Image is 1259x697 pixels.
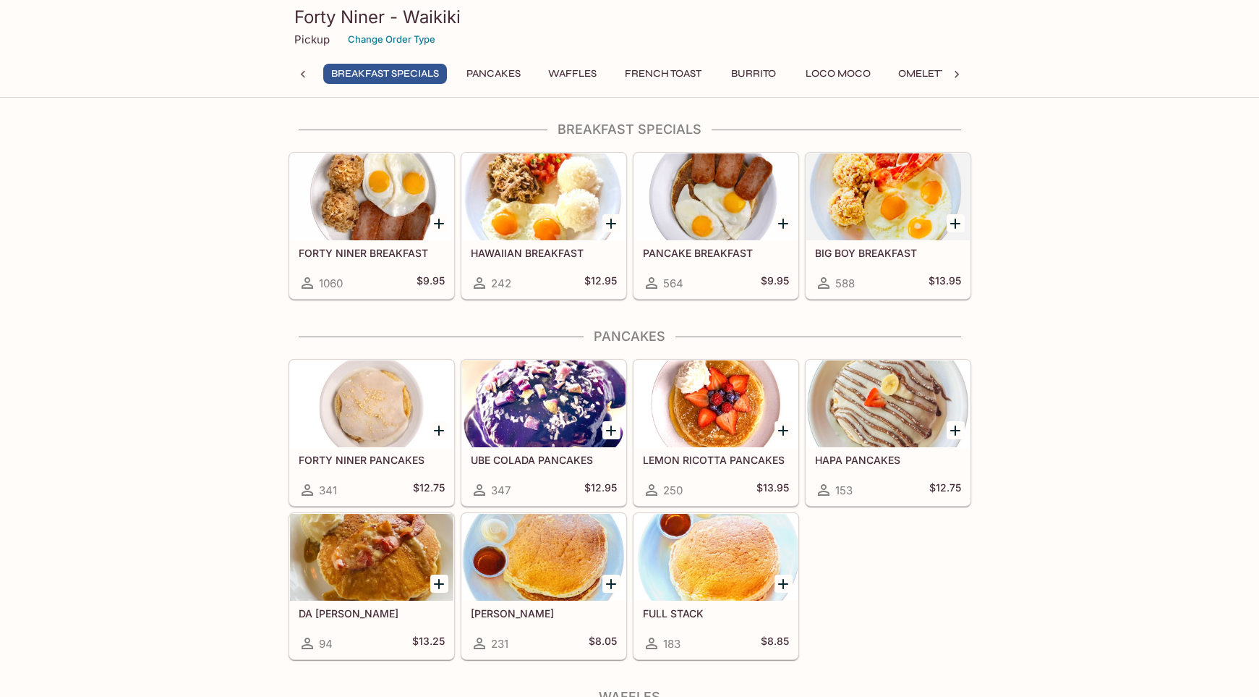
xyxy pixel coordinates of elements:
[663,276,683,290] span: 564
[290,514,453,601] div: DA ELVIS PANCAKES
[663,483,683,497] span: 250
[471,454,617,466] h5: UBE COLADA PANCAKES
[617,64,709,84] button: French Toast
[633,360,798,506] a: LEMON RICOTTA PANCAKES250$13.95
[947,214,965,232] button: Add BIG BOY BREAKFAST
[643,247,789,259] h5: PANCAKE BREAKFAST
[471,607,617,620] h5: [PERSON_NAME]
[602,421,620,439] button: Add UBE COLADA PANCAKES
[947,421,965,439] button: Add HAPA PANCAKES
[774,421,793,439] button: Add LEMON RICOTTA PANCAKES
[323,64,447,84] button: Breakfast Specials
[458,64,529,84] button: Pancakes
[634,360,798,447] div: LEMON RICOTTA PANCAKES
[721,64,786,84] button: Burrito
[290,153,453,240] div: FORTY NINER BREAKFAST
[806,153,970,299] a: BIG BOY BREAKFAST588$13.95
[412,635,445,652] h5: $13.25
[806,360,970,506] a: HAPA PANCAKES153$12.75
[584,274,617,292] h5: $12.95
[491,276,511,290] span: 242
[471,247,617,259] h5: HAWAIIAN BREAKFAST
[643,454,789,466] h5: LEMON RICOTTA PANCAKES
[341,28,442,51] button: Change Order Type
[835,276,855,290] span: 588
[633,513,798,659] a: FULL STACK183$8.85
[798,64,879,84] button: Loco Moco
[633,153,798,299] a: PANCAKE BREAKFAST564$9.95
[890,64,966,84] button: Omelettes
[643,607,789,620] h5: FULL STACK
[299,454,445,466] h5: FORTY NINER PANCAKES
[413,481,445,499] h5: $12.75
[289,513,454,659] a: DA [PERSON_NAME]94$13.25
[806,360,970,447] div: HAPA PANCAKES
[491,483,511,497] span: 347
[417,274,445,292] h5: $9.95
[289,122,971,138] h4: Breakfast Specials
[602,214,620,232] button: Add HAWAIIAN BREAKFAST
[319,637,333,651] span: 94
[774,575,793,593] button: Add FULL STACK
[774,214,793,232] button: Add PANCAKE BREAKFAST
[430,575,448,593] button: Add DA ELVIS PANCAKES
[290,360,453,447] div: FORTY NINER PANCAKES
[299,247,445,259] h5: FORTY NINER BREAKFAST
[634,514,798,601] div: FULL STACK
[756,481,789,499] h5: $13.95
[430,421,448,439] button: Add FORTY NINER PANCAKES
[289,153,454,299] a: FORTY NINER BREAKFAST1060$9.95
[761,635,789,652] h5: $8.85
[835,483,853,497] span: 153
[319,276,343,290] span: 1060
[430,214,448,232] button: Add FORTY NINER BREAKFAST
[462,360,626,447] div: UBE COLADA PANCAKES
[634,153,798,240] div: PANCAKE BREAKFAST
[540,64,605,84] button: Waffles
[462,514,626,601] div: SHORT STACK
[462,153,626,240] div: HAWAIIAN BREAKFAST
[299,607,445,620] h5: DA [PERSON_NAME]
[294,6,965,28] h3: Forty Niner - Waikiki
[461,513,626,659] a: [PERSON_NAME]231$8.05
[929,481,961,499] h5: $12.75
[319,483,337,497] span: 341
[289,329,971,345] h4: Pancakes
[589,635,617,652] h5: $8.05
[461,360,626,506] a: UBE COLADA PANCAKES347$12.95
[663,637,680,651] span: 183
[929,274,961,292] h5: $13.95
[584,481,617,499] h5: $12.95
[294,33,330,46] p: Pickup
[815,247,961,259] h5: BIG BOY BREAKFAST
[806,153,970,240] div: BIG BOY BREAKFAST
[491,637,508,651] span: 231
[602,575,620,593] button: Add SHORT STACK
[461,153,626,299] a: HAWAIIAN BREAKFAST242$12.95
[815,454,961,466] h5: HAPA PANCAKES
[289,360,454,506] a: FORTY NINER PANCAKES341$12.75
[761,274,789,292] h5: $9.95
